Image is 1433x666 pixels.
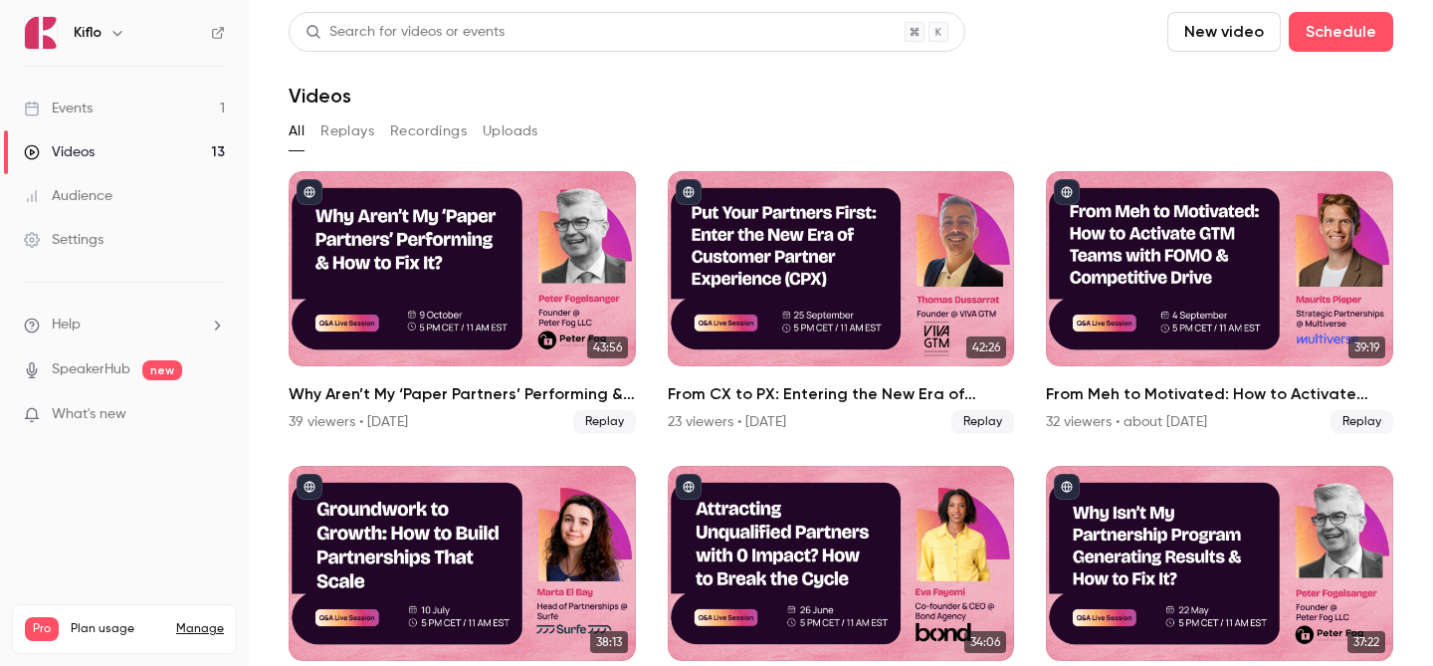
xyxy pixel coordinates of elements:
[1054,474,1080,500] button: published
[289,171,636,434] a: 43:56Why Aren’t My ‘Paper Partners’ Performing & How to Fix It?39 viewers • [DATE]Replay
[176,621,224,637] a: Manage
[289,115,305,147] button: All
[320,115,374,147] button: Replays
[1289,12,1393,52] button: Schedule
[966,336,1006,358] span: 42:26
[1046,171,1393,434] a: 39:19From Meh to Motivated: How to Activate GTM Teams with FOMO & Competitive Drive32 viewers • a...
[668,412,786,432] div: 23 viewers • [DATE]
[52,359,130,380] a: SpeakerHub
[289,382,636,406] h2: Why Aren’t My ‘Paper Partners’ Performing & How to Fix It?
[951,410,1014,434] span: Replay
[201,406,225,424] iframe: Noticeable Trigger
[964,631,1006,653] span: 34:06
[25,617,59,641] span: Pro
[297,179,322,205] button: published
[590,631,628,653] span: 38:13
[573,410,636,434] span: Replay
[1348,336,1385,358] span: 39:19
[24,99,93,118] div: Events
[25,17,57,49] img: Kiflo
[24,186,112,206] div: Audience
[1054,179,1080,205] button: published
[668,171,1015,434] li: From CX to PX: Entering the New Era of Partner Experience
[483,115,538,147] button: Uploads
[24,142,95,162] div: Videos
[587,336,628,358] span: 43:56
[74,23,102,43] h6: Kiflo
[1167,12,1281,52] button: New video
[297,474,322,500] button: published
[676,474,702,500] button: published
[71,621,164,637] span: Plan usage
[289,412,408,432] div: 39 viewers • [DATE]
[24,230,103,250] div: Settings
[668,171,1015,434] a: 42:26From CX to PX: Entering the New Era of Partner Experience23 viewers • [DATE]Replay
[306,22,505,43] div: Search for videos or events
[676,179,702,205] button: published
[52,404,126,425] span: What's new
[24,315,225,335] li: help-dropdown-opener
[289,171,636,434] li: Why Aren’t My ‘Paper Partners’ Performing & How to Fix It?
[142,360,182,380] span: new
[1046,382,1393,406] h2: From Meh to Motivated: How to Activate GTM Teams with FOMO & Competitive Drive
[289,84,351,108] h1: Videos
[289,12,1393,654] section: Videos
[668,382,1015,406] h2: From CX to PX: Entering the New Era of Partner Experience
[1046,412,1207,432] div: 32 viewers • about [DATE]
[390,115,467,147] button: Recordings
[52,315,81,335] span: Help
[1046,171,1393,434] li: From Meh to Motivated: How to Activate GTM Teams with FOMO & Competitive Drive
[1331,410,1393,434] span: Replay
[1347,631,1385,653] span: 37:22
